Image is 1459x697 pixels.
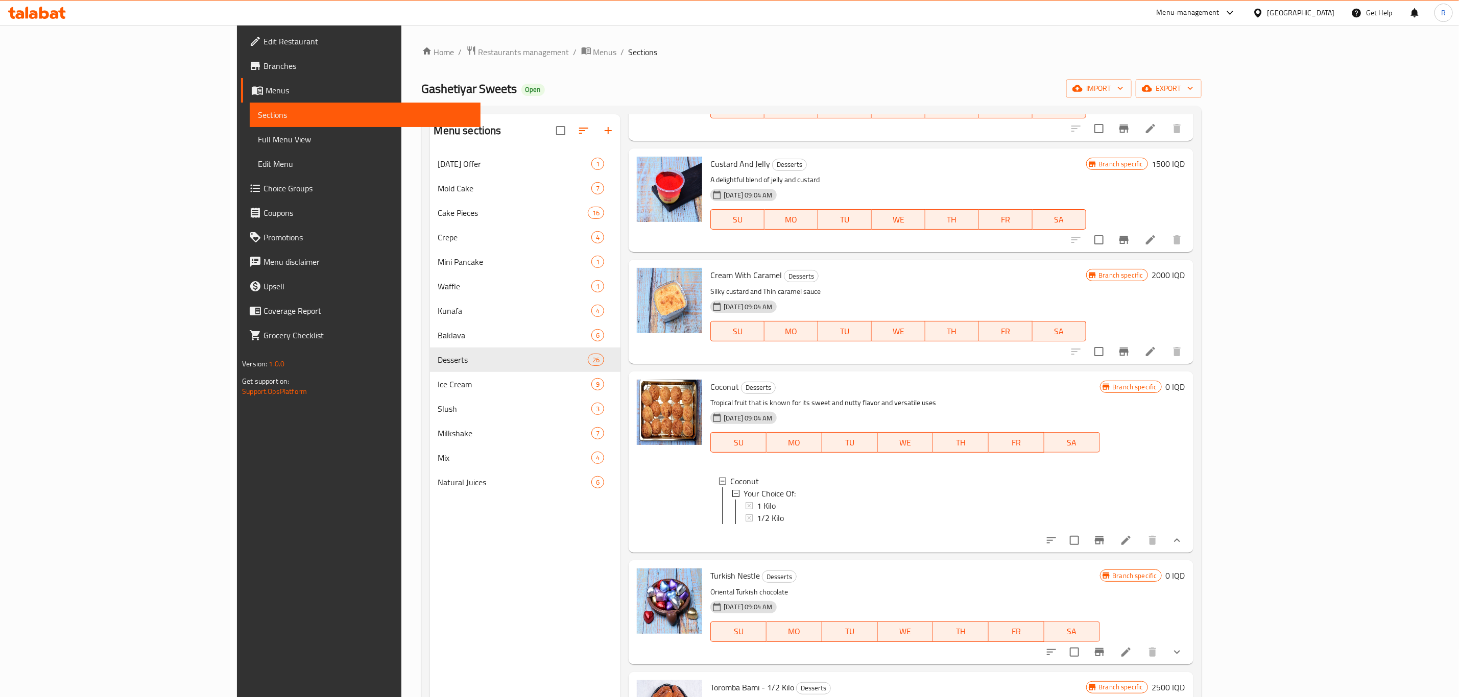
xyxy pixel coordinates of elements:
span: Coconut [730,475,759,487]
button: Branch-specific-item [1112,228,1136,252]
span: Branch specific [1095,159,1147,169]
div: Desserts [796,682,831,694]
span: Desserts [784,270,818,282]
span: Desserts [797,682,830,694]
span: Custard And Jelly [710,156,770,171]
span: 1 Kilo [757,500,776,512]
span: Branch specific [1095,682,1147,692]
span: Crepe [438,231,592,243]
p: Silky custard and Thin caramel sauce [710,285,1086,298]
a: Promotions [241,225,481,250]
div: items [591,305,604,317]
button: MO [767,621,822,642]
div: Mold Cake7 [430,176,621,201]
button: MO [767,432,822,453]
a: Coverage Report [241,298,481,323]
span: Branch specific [1109,571,1161,581]
button: sort-choices [1039,640,1064,664]
span: Cream With Caramel [710,267,782,283]
span: SA [1048,624,1096,639]
span: SU [715,212,760,227]
div: Menu-management [1157,7,1219,19]
div: Desserts26 [430,347,621,372]
a: Edit Menu [250,152,481,176]
span: Choice Groups [264,182,472,194]
span: Natural Juices [438,476,592,488]
a: Edit Restaurant [241,29,481,54]
span: R [1441,7,1446,18]
div: Mini Pancake [438,256,592,268]
span: [DATE] 09:04 AM [720,602,776,612]
span: 9 [592,380,604,389]
span: 1.0.0 [269,357,285,370]
div: Slush3 [430,396,621,421]
span: 7 [592,184,604,193]
span: Version: [242,357,267,370]
button: Branch-specific-item [1087,640,1112,664]
span: Select all sections [550,120,571,141]
span: 6 [592,478,604,487]
button: Branch-specific-item [1112,339,1136,364]
span: Edit Menu [258,158,472,170]
span: MO [771,624,818,639]
nav: breadcrumb [422,45,1202,59]
span: TU [822,324,868,339]
button: TH [933,432,989,453]
span: Promotions [264,231,472,243]
a: Menus [581,45,617,59]
button: delete [1140,640,1165,664]
span: [DATE] Offer [438,158,592,170]
span: TU [826,435,874,450]
span: Toromba Bami - 1/2 Kilo [710,680,794,695]
button: SA [1033,209,1086,230]
span: [DATE] 09:04 AM [720,413,776,423]
span: Menus [266,84,472,96]
div: Crepe4 [430,225,621,250]
div: Ramadan Offer [438,158,592,170]
span: Edit Restaurant [264,35,472,47]
button: TU [822,432,878,453]
span: Waffle [438,280,592,292]
span: TU [822,101,868,116]
span: Sections [258,109,472,121]
a: Menu disclaimer [241,250,481,274]
button: SU [710,621,767,642]
button: WE [878,621,934,642]
span: Desserts [773,159,806,170]
div: Waffle1 [430,274,621,298]
button: SU [710,321,764,341]
div: [DATE] Offer1 [430,152,621,176]
button: FR [989,432,1044,453]
span: 26 [588,355,604,365]
span: SU [715,324,760,339]
img: Coconut [637,380,702,445]
span: 1 [592,282,604,291]
button: TU [818,321,872,341]
button: FR [979,321,1033,341]
button: WE [878,432,934,453]
span: MO [769,101,814,116]
span: WE [876,212,921,227]
span: Select to update [1088,341,1110,362]
span: TH [937,435,985,450]
button: TH [933,621,989,642]
h6: 0 IQD [1166,380,1185,394]
span: Ice Cream [438,378,592,390]
h6: 2000 IQD [1152,268,1185,282]
div: Mix [438,452,592,464]
span: TH [937,624,985,639]
div: items [591,280,604,292]
span: Your Choice Of: [744,487,796,500]
span: MO [771,435,818,450]
span: FR [993,435,1040,450]
button: TU [822,621,878,642]
span: FR [993,624,1040,639]
button: SU [710,432,767,453]
button: MO [764,321,818,341]
a: Restaurants management [466,45,569,59]
span: WE [882,435,929,450]
span: FR [983,101,1029,116]
span: 4 [592,233,604,242]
